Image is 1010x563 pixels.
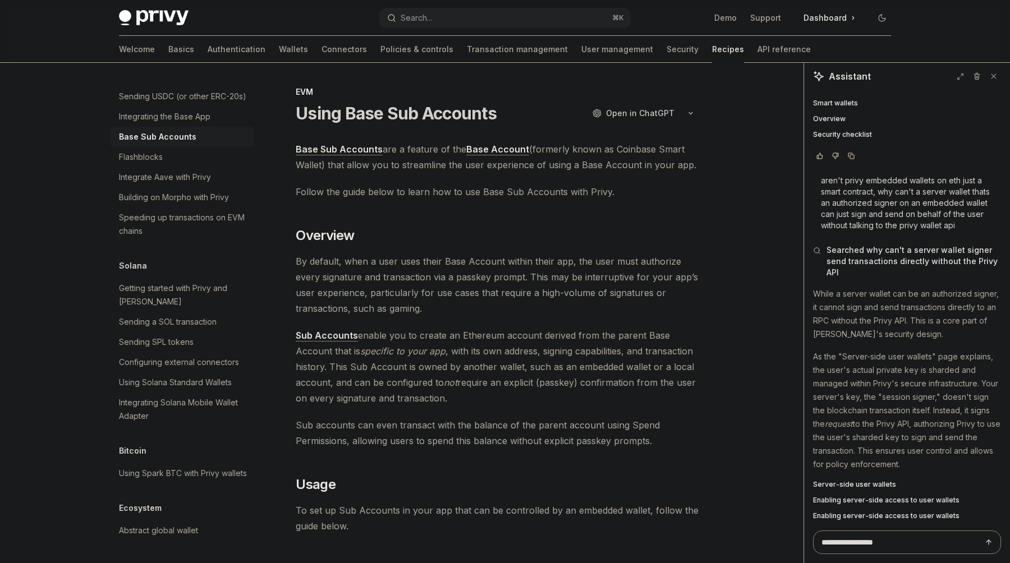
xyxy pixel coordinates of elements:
button: Open search [379,8,631,28]
img: dark logo [119,10,189,26]
a: Welcome [119,36,155,63]
a: Sending SPL tokens [110,332,254,352]
div: Getting started with Privy and [PERSON_NAME] [119,281,247,308]
span: Server-side user wallets [813,480,896,489]
a: Policies & controls [380,36,453,63]
span: Dashboard [804,12,847,24]
a: Sending USDC (or other ERC-20s) [110,86,254,107]
span: enable you to create an Ethereum account derived from the parent Base Account that is , with its ... [296,327,700,406]
span: Searched why can't a server wallet signer send transactions directly without the Privy API [827,244,1001,278]
a: Wallets [279,36,308,63]
a: Overview [813,114,1001,123]
button: Searched why can't a server wallet signer send transactions directly without the Privy API [813,244,1001,278]
div: Integrate Aave with Privy [119,170,211,184]
a: Security [667,36,699,63]
a: Integrate Aave with Privy [110,167,254,187]
a: Recipes [712,36,744,63]
a: Enabling server-side access to user wallets [813,496,1001,505]
span: are a feature of the (formerly known as Coinbase Smart Wallet) that allow you to streamline the u... [296,141,700,173]
span: To set up Sub Accounts in your app that can be controlled by an embedded wallet, follow the guide... [296,502,700,534]
a: Abstract global wallet [110,520,254,541]
a: Security checklist [813,130,1001,139]
div: Base Sub Accounts [119,130,196,144]
div: Flashblocks [119,150,163,164]
div: Configuring external connectors [119,356,239,369]
a: Configuring external connectors [110,352,254,372]
span: ⌘ K [612,13,624,22]
a: User management [581,36,653,63]
a: Support [750,12,781,24]
p: While a server wallet can be an authorized signer, it cannot sign and send transactions directly ... [813,287,1001,341]
a: Flashblocks [110,147,254,167]
a: Base Sub Accounts [110,127,254,147]
div: aren't privy embedded wallets on eth just a smart contract, why can't a server wallet thats an au... [821,175,993,231]
a: Authentication [208,36,265,63]
a: Using Spark BTC with Privy wallets [110,463,254,483]
a: Server-side user wallets [813,480,1001,489]
span: Usage [296,476,336,493]
button: Open in ChatGPT [585,104,681,123]
a: Getting started with Privy and [PERSON_NAME] [110,278,254,312]
a: Base Sub Accounts [296,144,383,155]
a: Smart wallets [813,99,1001,108]
a: Sub Accounts [296,330,358,342]
div: Building on Morpho with Privy [119,191,229,204]
span: Open in ChatGPT [606,108,674,119]
a: Transaction management [467,36,568,63]
a: Dashboard [795,9,864,27]
em: not [444,377,457,388]
textarea: Ask a question... [813,530,1001,554]
div: Using Spark BTC with Privy wallets [119,467,247,480]
span: Sub accounts can even transact with the balance of the parent account using Spend Permissions, al... [296,417,700,449]
span: Smart wallets [813,99,858,108]
a: Sending a SOL transaction [110,312,254,332]
a: Integrating the Base App [110,107,254,127]
a: API reference [757,36,811,63]
a: Demo [714,12,737,24]
div: EVM [296,86,700,98]
span: Security checklist [813,130,872,139]
em: specific to your app [360,345,446,357]
span: Follow the guide below to learn how to use Base Sub Accounts with Privy. [296,184,700,200]
a: Connectors [322,36,367,63]
span: Overview [296,227,354,244]
span: By default, when a user uses their Base Account within their app, the user must authorize every s... [296,253,700,316]
span: Enabling server-side access to user wallets [813,496,959,505]
p: As the "Server-side user wallets" page explains, the user's actual private key is sharded and man... [813,350,1001,471]
button: Toggle dark mode [873,9,891,27]
div: Sending a SOL transaction [119,315,217,329]
button: Vote that response was not good [829,150,842,161]
div: Sending USDC (or other ERC-20s) [119,90,246,103]
a: Building on Morpho with Privy [110,187,254,207]
div: Using Solana Standard Wallets [119,376,232,389]
a: Speeding up transactions on EVM chains [110,207,254,241]
span: Enabling server-side access to user wallets [813,511,959,520]
h5: Bitcoin [119,444,146,458]
h1: Using Base Sub Accounts [296,103,497,123]
a: Basics [168,36,194,63]
div: Integrating Solana Mobile Wallet Adapter [119,396,247,423]
h5: Solana [119,259,147,273]
a: Integrating Solana Mobile Wallet Adapter [110,393,254,426]
div: Abstract global wallet [119,524,198,537]
a: Enabling server-side access to user wallets [813,511,1001,520]
span: Overview [813,114,846,123]
span: Assistant [829,70,871,83]
div: Search... [401,11,432,25]
button: Send message [982,536,995,549]
div: Integrating the Base App [119,110,210,123]
em: request [825,419,853,428]
a: Using Solana Standard Wallets [110,372,254,393]
h5: Ecosystem [119,501,162,515]
button: Vote that response was good [813,150,827,161]
div: Speeding up transactions on EVM chains [119,211,247,238]
a: Base Account [466,144,529,155]
button: Copy chat response [844,150,858,161]
div: Sending SPL tokens [119,335,194,349]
